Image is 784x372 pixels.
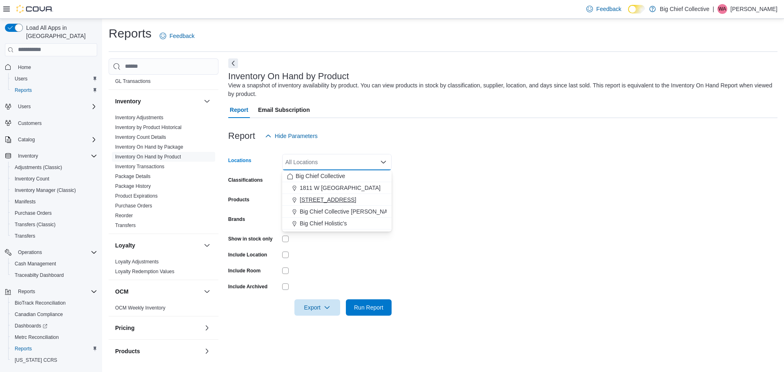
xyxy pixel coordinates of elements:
a: Transfers [11,231,38,241]
button: BioTrack Reconciliation [8,297,100,309]
span: Transfers [115,222,136,229]
button: Big Chief Collective [282,170,392,182]
a: Customers [15,118,45,128]
button: Customers [2,117,100,129]
h3: OCM [115,287,129,296]
span: Cash Management [11,259,97,269]
button: Hide Parameters [262,128,321,144]
a: Dashboards [11,321,51,331]
span: Reports [11,344,97,354]
button: Big Chief Collective [PERSON_NAME] [282,206,392,218]
span: Traceabilty Dashboard [15,272,64,278]
p: Big Chief Collective [660,4,709,14]
span: Transfers [15,233,35,239]
button: Products [202,346,212,356]
span: Transfers (Classic) [15,221,56,228]
span: [US_STATE] CCRS [15,357,57,363]
button: Inventory [202,96,212,106]
button: Catalog [2,134,100,145]
span: 1811 W [GEOGRAPHIC_DATA] [300,184,381,192]
span: Big Chief Collective [296,172,345,180]
label: Brands [228,216,245,223]
button: OCM [202,287,212,296]
p: [PERSON_NAME] [731,4,777,14]
label: Show in stock only [228,236,273,242]
button: Inventory Count [8,173,100,185]
span: Reports [11,85,97,95]
span: Loyalty Adjustments [115,258,159,265]
span: Transfers (Classic) [11,220,97,229]
a: Inventory Manager (Classic) [11,185,79,195]
span: Adjustments (Classic) [15,164,62,171]
a: Traceabilty Dashboard [11,270,67,280]
a: Users [11,74,31,84]
h3: Inventory On Hand by Product [228,71,349,81]
a: Purchase Orders [11,208,55,218]
span: Inventory Transactions [115,163,165,170]
a: Inventory Count [11,174,53,184]
span: Feedback [596,5,621,13]
a: Transfers (Classic) [11,220,59,229]
span: Hide Parameters [275,132,318,140]
span: Catalog [15,135,97,145]
span: Purchase Orders [11,208,97,218]
span: Customers [15,118,97,128]
span: Inventory On Hand by Package [115,144,183,150]
a: Metrc Reconciliation [11,332,62,342]
label: Include Room [228,267,261,274]
h3: Inventory [115,97,141,105]
a: Inventory On Hand by Product [115,154,181,160]
span: Metrc Reconciliation [15,334,59,341]
button: Operations [15,247,45,257]
div: View a snapshot of inventory availability by product. You can view products in stock by classific... [228,81,773,98]
span: Inventory Count Details [115,134,166,140]
label: Include Archived [228,283,267,290]
label: Include Location [228,252,267,258]
button: Transfers (Classic) [8,219,100,230]
button: Purchase Orders [8,207,100,219]
span: Users [11,74,97,84]
a: Inventory by Product Historical [115,125,182,130]
button: Export [294,299,340,316]
button: Metrc Reconciliation [8,332,100,343]
button: Inventory [15,151,41,161]
span: Package History [115,183,151,189]
button: Reports [2,286,100,297]
span: Reports [15,345,32,352]
span: Dashboards [15,323,47,329]
span: Inventory by Product Historical [115,124,182,131]
a: Package History [115,183,151,189]
span: Run Report [354,303,383,312]
a: Package Details [115,174,151,179]
a: Purchase Orders [115,203,152,209]
span: Export [299,299,335,316]
span: BioTrack Reconciliation [11,298,97,308]
button: Catalog [15,135,38,145]
button: Reports [8,343,100,354]
div: Inventory [109,113,218,234]
span: Reports [15,287,97,296]
button: Loyalty [115,241,200,249]
button: OCM [115,287,200,296]
button: Operations [2,247,100,258]
label: Products [228,196,249,203]
span: GL Transactions [115,78,151,85]
span: Load All Apps in [GEOGRAPHIC_DATA] [23,24,97,40]
a: Manifests [11,197,39,207]
a: Feedback [583,1,624,17]
span: Dashboards [11,321,97,331]
a: Cash Management [11,259,59,269]
span: Inventory [15,151,97,161]
a: Canadian Compliance [11,310,66,319]
span: Reorder [115,212,133,219]
input: Dark Mode [628,5,645,13]
button: Inventory [115,97,200,105]
span: Big Chief Collective [PERSON_NAME] [300,207,398,216]
a: OCM Weekly Inventory [115,305,165,311]
a: Transfers [115,223,136,228]
span: Users [15,76,27,82]
div: Wilson Allen [717,4,727,14]
button: Users [8,73,100,85]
